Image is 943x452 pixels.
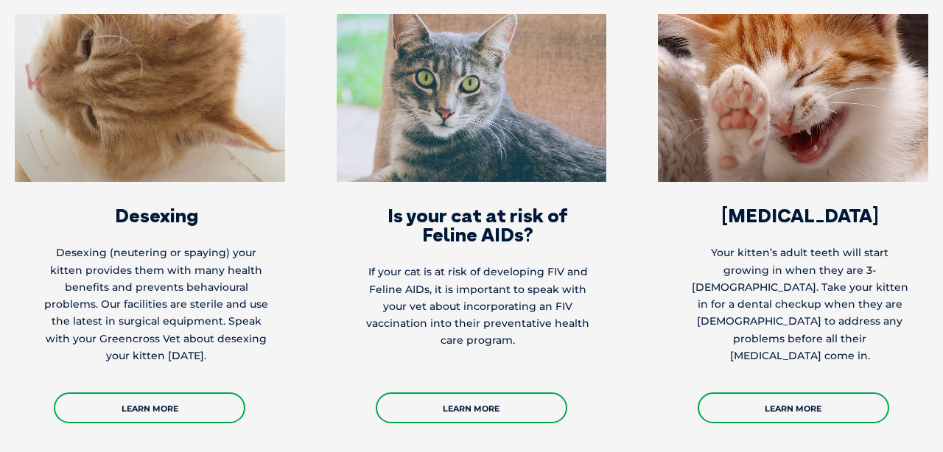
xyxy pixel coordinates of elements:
a: Learn More [376,392,567,423]
a: Learn More [698,392,889,423]
h3: Is your cat at risk of Feline AIDs? [366,206,591,244]
a: Learn More [54,392,245,423]
h3: [MEDICAL_DATA] [687,206,912,225]
p: If your cat is at risk of developing FIV and Feline AIDs, it is important to speak with your vet ... [366,264,591,349]
p: Your kitten’s adult teeth will start growing in when they are 3-[DEMOGRAPHIC_DATA]. Take your kit... [687,244,912,364]
img: Kitten Teething [658,14,928,182]
h3: Desexing [44,206,269,225]
p: Desexing (neutering or spaying) your kitten provides them with many health benefits and prevents ... [44,244,269,364]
